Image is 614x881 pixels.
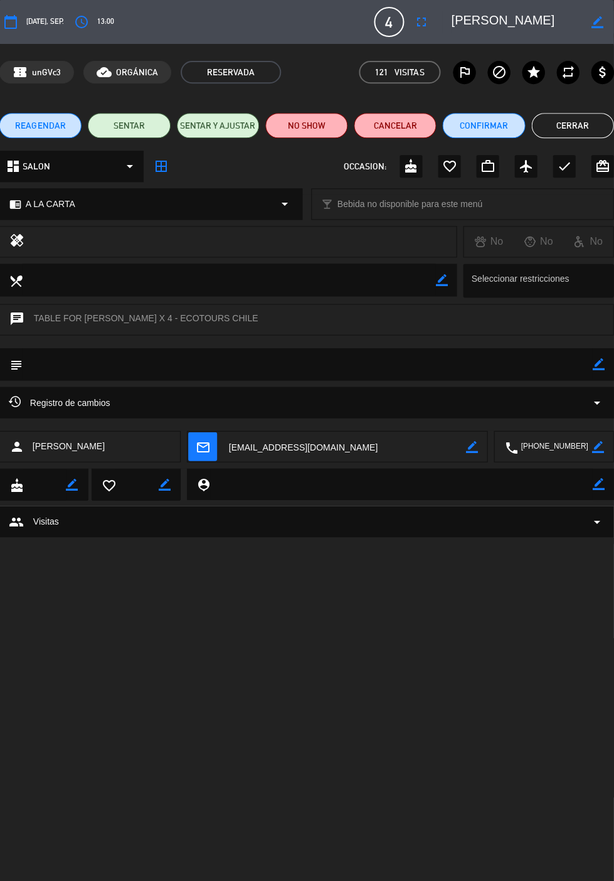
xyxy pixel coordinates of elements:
i: access_time [75,14,90,29]
i: mail_outline [196,439,210,453]
i: fullscreen [415,14,430,29]
span: SALON [24,159,51,174]
span: 13:00 [98,16,115,28]
button: NO SHOW [266,113,348,138]
i: border_color [593,358,605,370]
span: [DATE], sep. [27,16,65,28]
i: airplanemode_active [519,159,534,174]
i: check [557,159,572,174]
button: SENTAR [88,113,171,138]
i: calendar_today [4,14,19,29]
i: work_outline [480,159,495,174]
span: [PERSON_NAME] [33,439,105,453]
i: favorite_border [102,478,116,491]
span: REAGENDAR [16,119,66,132]
i: border_color [159,478,171,490]
i: border_all [154,159,169,174]
span: Visitas [34,514,60,528]
i: arrow_drop_down [123,159,138,174]
i: subject [9,357,23,371]
span: 4 [374,7,405,37]
i: cake [404,159,419,174]
i: local_dining [9,273,23,287]
i: cake [10,478,24,491]
span: group [9,514,24,529]
button: access_time [71,11,93,33]
div: No [564,233,613,250]
div: No [464,233,514,250]
i: border_color [436,274,448,286]
i: border_color [592,16,604,28]
i: favorite_border [442,159,457,174]
i: local_bar [322,198,334,210]
i: border_color [67,478,79,490]
i: person_pin [197,477,211,491]
i: card_giftcard [595,159,610,174]
span: OCCASION: [344,159,387,174]
i: chat [10,311,25,328]
span: RESERVADA [181,61,282,83]
span: 121 [376,65,389,80]
i: local_phone [504,440,518,454]
i: dashboard [6,159,21,174]
span: confirmation_number [13,65,28,80]
button: SENTAR Y AJUSTAR [177,113,260,138]
i: cloud_done [97,65,112,80]
i: chrome_reader_mode [10,198,22,210]
i: outlined_flag [457,65,472,80]
button: fullscreen [411,11,433,33]
div: No [514,233,563,250]
i: healing [10,233,25,250]
button: Cancelar [354,113,437,138]
i: border_color [593,478,605,489]
span: ORGÁNICA [117,65,159,80]
i: star [526,65,541,80]
i: repeat [561,65,576,80]
span: A LA CARTA [26,197,76,211]
i: arrow_drop_down [278,196,293,211]
i: attach_money [595,65,610,80]
span: arrow_drop_down [590,514,605,529]
i: arrow_drop_down [590,395,605,410]
i: person [10,439,25,454]
span: Registro de cambios [9,395,111,410]
i: border_color [592,440,604,452]
i: border_color [466,440,478,452]
button: Confirmar [443,113,525,138]
button: Cerrar [532,113,614,138]
span: unGVc3 [33,65,61,80]
i: block [492,65,507,80]
span: Bebida no disponible para este menú [338,197,483,211]
em: Visitas [395,65,425,80]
